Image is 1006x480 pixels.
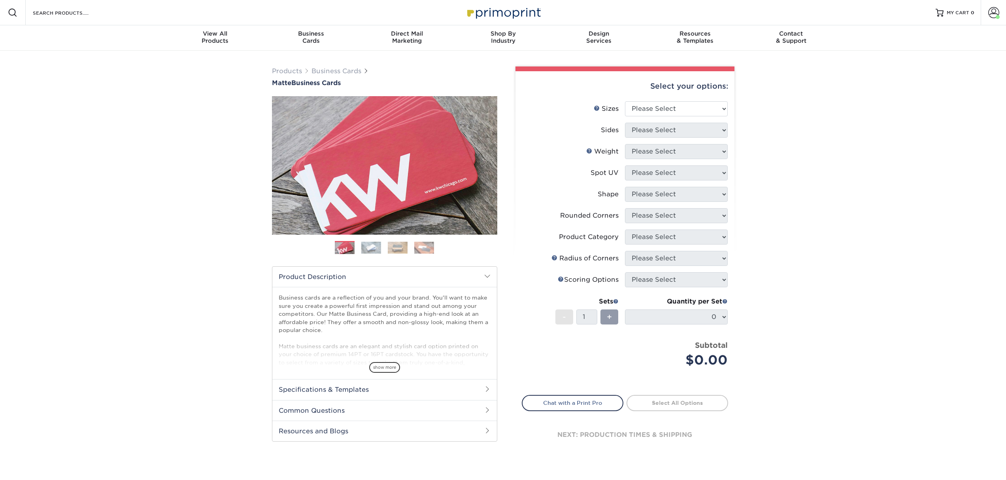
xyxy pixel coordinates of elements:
a: MatteBusiness Cards [272,79,497,87]
div: Sides [601,125,619,135]
div: Marketing [359,30,455,44]
a: Contact& Support [743,25,839,51]
div: & Support [743,30,839,44]
a: Business Cards [311,67,361,75]
div: & Templates [647,30,743,44]
a: Chat with a Print Pro [522,395,623,411]
div: Quantity per Set [625,297,728,306]
div: Scoring Options [558,275,619,285]
img: Primoprint [464,4,543,21]
span: Contact [743,30,839,37]
div: next: production times & shipping [522,411,728,459]
span: + [607,311,612,323]
div: Services [551,30,647,44]
h2: Product Description [272,267,497,287]
a: Direct MailMarketing [359,25,455,51]
img: Matte 01 [272,53,497,278]
a: View AllProducts [167,25,263,51]
div: Cards [263,30,359,44]
span: - [562,311,566,323]
img: Business Cards 01 [335,238,355,258]
span: Matte [272,79,291,87]
span: Design [551,30,647,37]
h2: Common Questions [272,400,497,421]
span: Resources [647,30,743,37]
span: MY CART [947,9,969,16]
a: BusinessCards [263,25,359,51]
div: $0.00 [631,351,728,370]
a: DesignServices [551,25,647,51]
div: Product Category [559,232,619,242]
div: Products [167,30,263,44]
span: Direct Mail [359,30,455,37]
div: Sets [555,297,619,306]
div: Radius of Corners [551,254,619,263]
a: Products [272,67,302,75]
span: 0 [971,10,974,15]
h2: Specifications & Templates [272,379,497,400]
span: show more [369,362,400,373]
div: Rounded Corners [560,211,619,220]
span: Shop By [455,30,551,37]
div: Industry [455,30,551,44]
a: Shop ByIndustry [455,25,551,51]
strong: Subtotal [695,341,728,349]
img: Business Cards 03 [388,242,408,254]
p: Business cards are a reflection of you and your brand. You'll want to make sure you create a powe... [279,294,491,406]
a: Select All Options [627,395,728,411]
div: Weight [586,147,619,156]
div: Spot UV [591,168,619,178]
h2: Resources and Blogs [272,421,497,441]
input: SEARCH PRODUCTS..... [32,8,109,17]
span: Business [263,30,359,37]
img: Business Cards 02 [361,242,381,254]
span: View All [167,30,263,37]
a: Resources& Templates [647,25,743,51]
div: Sizes [594,104,619,114]
div: Select your options: [522,71,728,101]
div: Shape [598,190,619,199]
h1: Business Cards [272,79,497,87]
img: Business Cards 04 [414,242,434,254]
